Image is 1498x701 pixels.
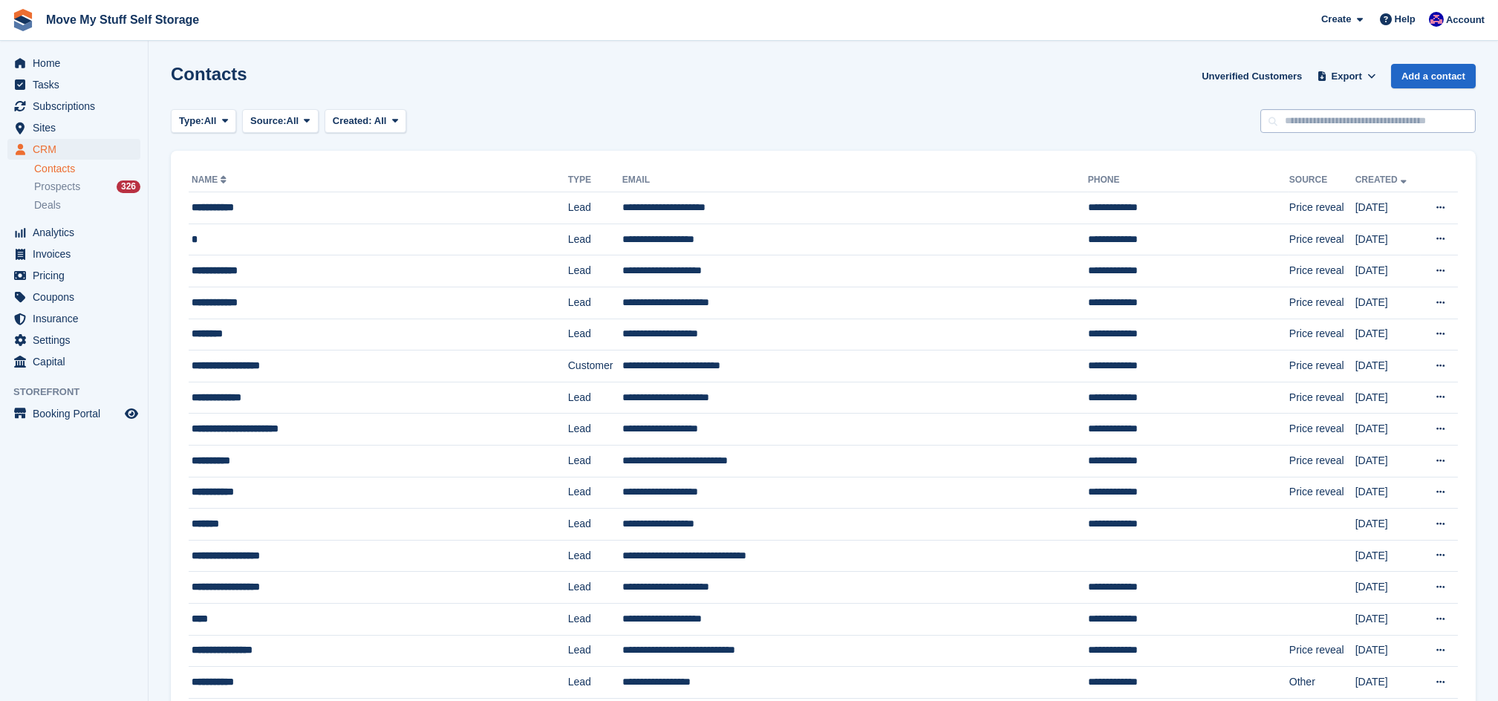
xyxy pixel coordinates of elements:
span: Export [1332,69,1362,84]
td: [DATE] [1355,667,1421,699]
a: Contacts [34,162,140,176]
td: [DATE] [1355,603,1421,635]
img: Jade Whetnall [1429,12,1444,27]
span: Subscriptions [33,96,122,117]
td: [DATE] [1355,350,1421,382]
td: [DATE] [1355,382,1421,414]
td: Other [1289,667,1355,699]
td: Lead [568,572,622,604]
span: Settings [33,330,122,350]
button: Created: All [325,109,406,134]
td: Price reveal [1289,477,1355,509]
button: Type: All [171,109,236,134]
th: Type [568,169,622,192]
a: menu [7,403,140,424]
a: Name [192,175,229,185]
a: menu [7,53,140,74]
td: Lead [568,255,622,287]
td: Price reveal [1289,445,1355,477]
td: [DATE] [1355,540,1421,572]
td: Price reveal [1289,192,1355,224]
span: All [374,115,387,126]
td: Price reveal [1289,414,1355,446]
a: menu [7,330,140,350]
a: menu [7,287,140,307]
span: Account [1446,13,1485,27]
td: Lead [568,192,622,224]
span: Storefront [13,385,148,400]
td: Lead [568,635,622,667]
td: Lead [568,287,622,319]
td: Lead [568,414,622,446]
td: Lead [568,603,622,635]
td: Price reveal [1289,382,1355,414]
a: Move My Stuff Self Storage [40,7,205,32]
td: Lead [568,382,622,414]
span: Booking Portal [33,403,122,424]
span: Help [1395,12,1416,27]
a: menu [7,244,140,264]
span: Analytics [33,222,122,243]
td: [DATE] [1355,635,1421,667]
span: Capital [33,351,122,372]
td: [DATE] [1355,509,1421,541]
td: [DATE] [1355,255,1421,287]
a: menu [7,222,140,243]
a: menu [7,74,140,95]
a: menu [7,139,140,160]
td: Price reveal [1289,224,1355,255]
span: All [204,114,217,128]
a: menu [7,308,140,329]
td: [DATE] [1355,414,1421,446]
a: menu [7,96,140,117]
td: Lead [568,477,622,509]
span: Type: [179,114,204,128]
td: [DATE] [1355,192,1421,224]
td: Price reveal [1289,319,1355,350]
span: Source: [250,114,286,128]
a: Prospects 326 [34,179,140,195]
td: Price reveal [1289,255,1355,287]
span: Coupons [33,287,122,307]
span: Created: [333,115,372,126]
div: 326 [117,180,140,193]
h1: Contacts [171,64,247,84]
span: Create [1321,12,1351,27]
td: [DATE] [1355,224,1421,255]
span: Tasks [33,74,122,95]
img: stora-icon-8386f47178a22dfd0bd8f6a31ec36ba5ce8667c1dd55bd0f319d3a0aa187defe.svg [12,9,34,31]
span: All [287,114,299,128]
td: [DATE] [1355,572,1421,604]
a: Preview store [123,405,140,423]
a: menu [7,351,140,372]
td: [DATE] [1355,445,1421,477]
a: menu [7,117,140,138]
th: Source [1289,169,1355,192]
span: Pricing [33,265,122,286]
td: [DATE] [1355,319,1421,350]
span: Home [33,53,122,74]
td: Lead [568,540,622,572]
th: Email [622,169,1088,192]
span: Prospects [34,180,80,194]
a: Add a contact [1391,64,1476,88]
td: Lead [568,445,622,477]
span: Deals [34,198,61,212]
span: Sites [33,117,122,138]
td: Lead [568,667,622,699]
span: Insurance [33,308,122,329]
span: CRM [33,139,122,160]
td: Lead [568,509,622,541]
a: Unverified Customers [1196,64,1308,88]
button: Source: All [242,109,319,134]
button: Export [1314,64,1379,88]
td: Lead [568,319,622,350]
td: Price reveal [1289,350,1355,382]
td: Price reveal [1289,287,1355,319]
td: Price reveal [1289,635,1355,667]
a: menu [7,265,140,286]
td: [DATE] [1355,287,1421,319]
td: Lead [568,224,622,255]
td: [DATE] [1355,477,1421,509]
td: Customer [568,350,622,382]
